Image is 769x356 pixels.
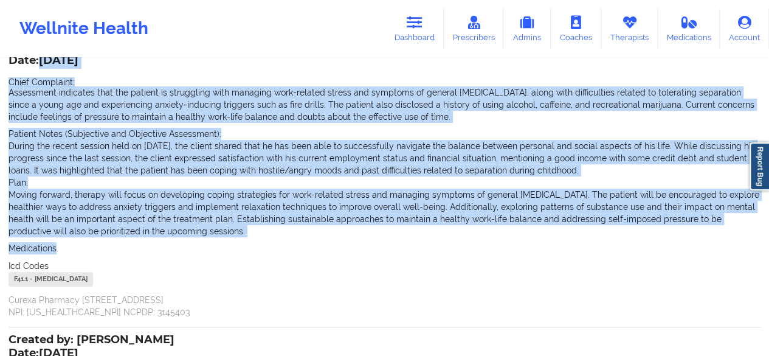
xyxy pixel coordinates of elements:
p: Moving forward, therapy will focus on developing coping strategies for work-related stress and ma... [9,189,760,237]
p: Curexa Pharmacy [STREET_ADDRESS] NPI: [US_HEALTHCARE_NPI] NCPDP: 3145403 [9,294,760,318]
a: Dashboard [385,9,444,49]
a: Report Bug [750,142,769,190]
span: Icd Codes [9,261,49,271]
p: Assessment indicates that the patient is struggling with managing work-related stress and symptom... [9,86,760,123]
a: Admins [503,9,551,49]
a: Medications [658,9,720,49]
p: During the recent session held on [DATE], the client shared that he has been able to successfully... [9,140,760,176]
div: F41.1 - [MEDICAL_DATA] [9,272,93,287]
a: Coaches [551,9,601,49]
a: Prescribers [444,9,504,49]
a: Therapists [601,9,658,49]
span: Patient Notes (Subjective and Objective Assessment): [9,129,221,139]
a: Account [720,9,769,49]
span: Chief Complaint: [9,77,75,87]
span: Plan: [9,178,28,187]
span: Medications [9,243,57,253]
p: Date: [DATE] [9,53,174,69]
